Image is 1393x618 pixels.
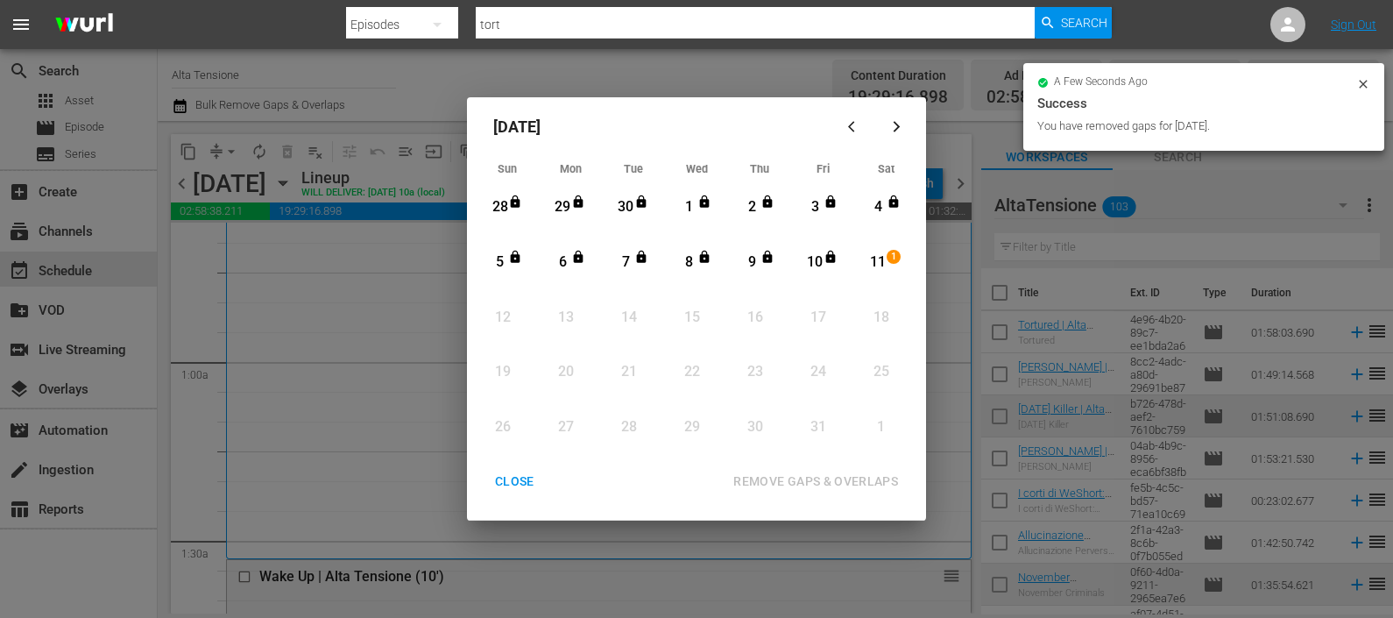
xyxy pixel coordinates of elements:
[552,197,574,217] div: 29
[489,197,511,217] div: 28
[492,362,514,382] div: 19
[42,4,126,46] img: ans4CAIJ8jUAAAAAAAAAAAAAAAAAAAAAAAAgQb4GAAAAAAAAAAAAAAAAAAAAAAAAJMjXAAAAAAAAAAAAAAAAAAAAAAAAgAT5G...
[878,162,894,175] span: Sat
[555,308,576,328] div: 13
[555,417,576,437] div: 27
[817,162,830,175] span: Fri
[887,250,900,264] span: 1
[615,252,637,273] div: 7
[681,308,703,328] div: 15
[744,362,766,382] div: 23
[1331,18,1376,32] a: Sign Out
[476,157,917,457] div: Month View
[870,417,892,437] div: 1
[498,162,517,175] span: Sun
[474,465,555,498] button: CLOSE
[741,252,763,273] div: 9
[615,197,637,217] div: 30
[1061,7,1107,39] span: Search
[492,417,514,437] div: 26
[678,252,700,273] div: 8
[867,197,889,217] div: 4
[624,162,643,175] span: Tue
[807,362,829,382] div: 24
[489,252,511,273] div: 5
[555,362,576,382] div: 20
[870,362,892,382] div: 25
[686,162,708,175] span: Wed
[481,471,548,493] div: CLOSE
[744,417,766,437] div: 30
[560,162,582,175] span: Mon
[552,252,574,273] div: 6
[618,417,640,437] div: 28
[11,14,32,35] span: menu
[870,308,892,328] div: 18
[741,197,763,217] div: 2
[807,308,829,328] div: 17
[681,362,703,382] div: 22
[867,252,889,273] div: 11
[476,106,833,148] div: [DATE]
[1054,75,1148,89] span: a few seconds ago
[1037,93,1370,114] div: Success
[681,417,703,437] div: 29
[618,362,640,382] div: 21
[744,308,766,328] div: 16
[804,197,826,217] div: 3
[807,417,829,437] div: 31
[804,252,826,273] div: 10
[618,308,640,328] div: 14
[678,197,700,217] div: 1
[750,162,769,175] span: Thu
[1037,117,1352,135] div: You have removed gaps for [DATE].
[492,308,514,328] div: 12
